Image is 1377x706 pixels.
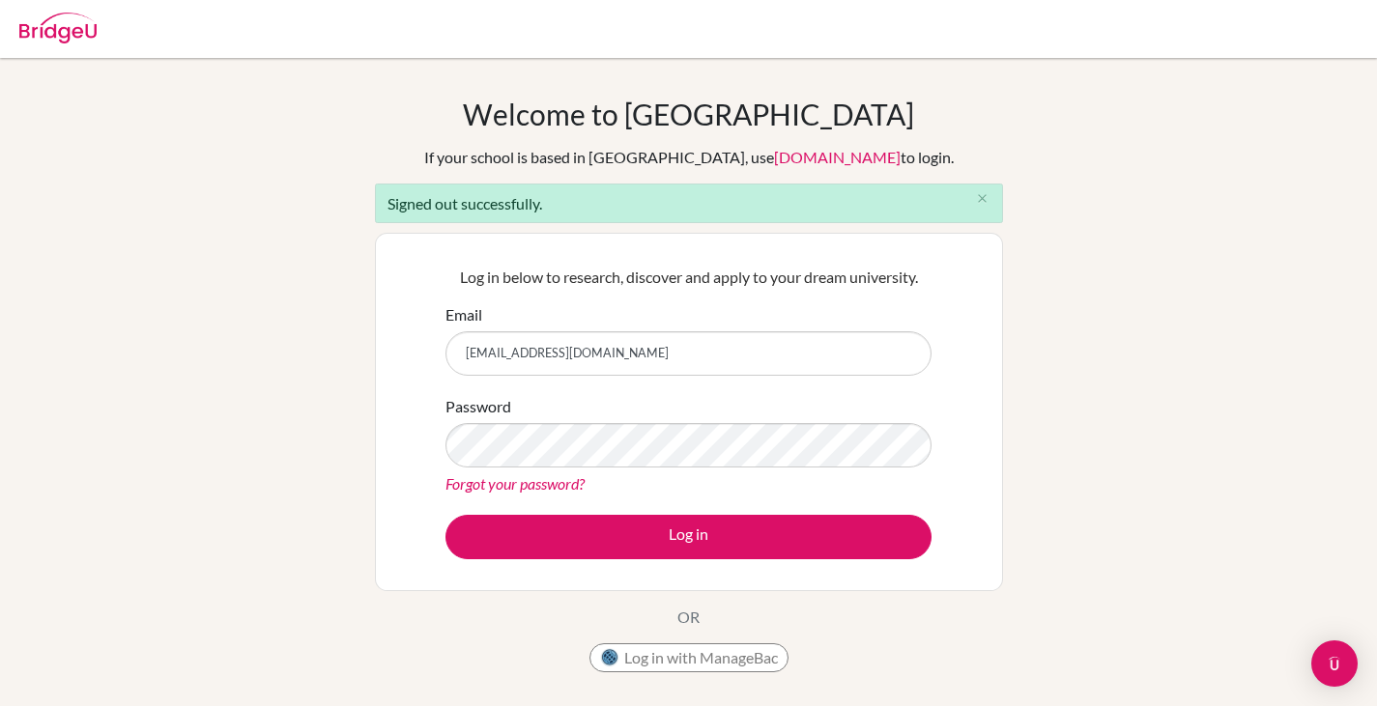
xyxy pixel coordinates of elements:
[375,184,1003,223] div: Signed out successfully.
[424,146,954,169] div: If your school is based in [GEOGRAPHIC_DATA], use to login.
[677,606,700,629] p: OR
[774,148,901,166] a: [DOMAIN_NAME]
[463,97,914,131] h1: Welcome to [GEOGRAPHIC_DATA]
[445,303,482,326] label: Email
[445,474,585,493] a: Forgot your password?
[445,395,511,418] label: Password
[1311,640,1358,687] div: Open Intercom Messenger
[963,184,1002,213] button: Close
[445,266,932,289] p: Log in below to research, discover and apply to your dream university.
[19,13,97,43] img: Bridge-U
[975,191,990,206] i: close
[589,643,789,672] button: Log in with ManageBac
[445,515,932,559] button: Log in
